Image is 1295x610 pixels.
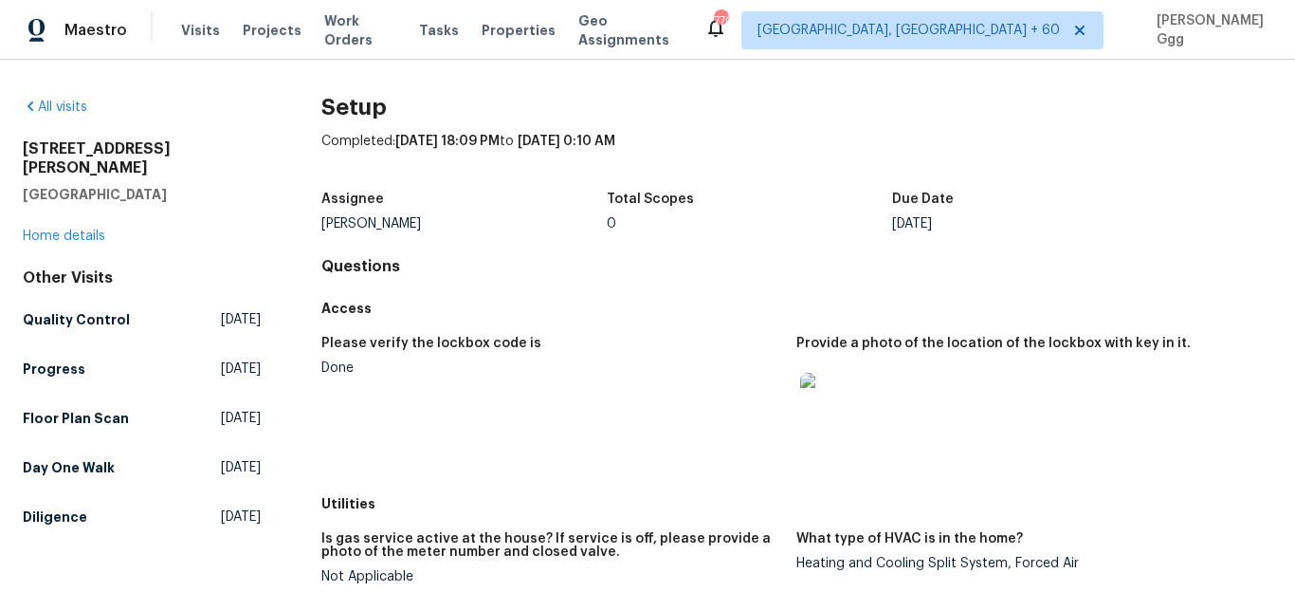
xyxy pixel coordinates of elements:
[23,303,261,337] a: Quality Control[DATE]
[23,508,87,527] h5: Diligence
[221,508,261,527] span: [DATE]
[221,310,261,329] span: [DATE]
[221,360,261,379] span: [DATE]
[714,11,727,30] div: 770
[324,11,396,49] span: Work Orders
[1149,11,1267,49] span: [PERSON_NAME] Ggg
[607,193,694,206] h5: Total Scopes
[181,21,220,40] span: Visits
[482,21,556,40] span: Properties
[23,451,261,485] a: Day One Walk[DATE]
[395,135,500,148] span: [DATE] 18:09 PM
[23,401,261,435] a: Floor Plan Scan[DATE]
[64,21,127,40] span: Maestro
[23,139,261,177] h2: [STREET_ADDRESS][PERSON_NAME]
[518,135,615,148] span: [DATE] 0:10 AM
[321,132,1272,181] div: Completed: to
[23,310,130,329] h5: Quality Control
[419,24,459,37] span: Tasks
[796,532,1023,545] h5: What type of HVAC is in the home?
[607,217,892,231] div: 0
[321,361,782,375] div: Done
[892,193,954,206] h5: Due Date
[321,570,782,583] div: Not Applicable
[23,101,87,114] a: All visits
[23,352,261,386] a: Progress[DATE]
[796,557,1257,570] div: Heating and Cooling Split System, Forced Air
[23,360,85,379] h5: Progress
[23,500,261,534] a: Diligence[DATE]
[321,193,384,206] h5: Assignee
[321,299,1272,318] h5: Access
[23,458,115,477] h5: Day One Walk
[23,185,261,204] h5: [GEOGRAPHIC_DATA]
[23,230,105,243] a: Home details
[23,268,261,287] div: Other Visits
[321,337,541,350] h5: Please verify the lockbox code is
[321,217,607,231] div: [PERSON_NAME]
[796,337,1191,350] h5: Provide a photo of the location of the lockbox with key in it.
[321,494,1272,513] h5: Utilities
[221,458,261,477] span: [DATE]
[892,217,1177,231] div: [DATE]
[321,257,1272,276] h4: Questions
[23,409,129,428] h5: Floor Plan Scan
[578,11,682,49] span: Geo Assignments
[221,409,261,428] span: [DATE]
[243,21,301,40] span: Projects
[757,21,1060,40] span: [GEOGRAPHIC_DATA], [GEOGRAPHIC_DATA] + 60
[321,532,782,559] h5: Is gas service active at the house? If service is off, please provide a photo of the meter number...
[321,98,1272,117] h2: Setup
